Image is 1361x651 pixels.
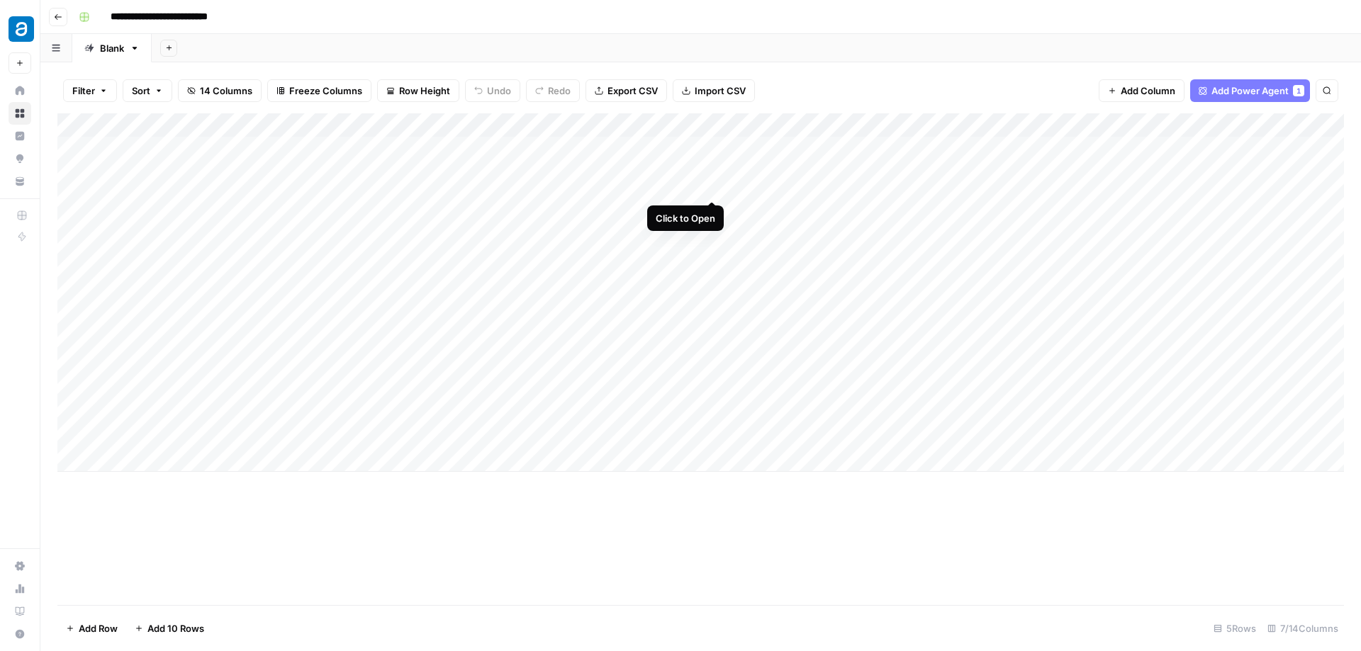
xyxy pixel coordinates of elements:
img: Appfolio Logo [9,16,34,42]
button: Row Height [377,79,459,102]
span: Freeze Columns [289,84,362,98]
button: Export CSV [586,79,667,102]
span: 14 Columns [200,84,252,98]
span: Redo [548,84,571,98]
button: Add 10 Rows [126,617,213,640]
span: Export CSV [607,84,658,98]
a: Blank [72,34,152,62]
div: 7/14 Columns [1262,617,1344,640]
div: Blank [100,41,124,55]
span: 1 [1296,85,1301,96]
span: Add Column [1121,84,1175,98]
button: Filter [63,79,117,102]
span: Add Power Agent [1211,84,1289,98]
a: Insights [9,125,31,147]
a: Home [9,79,31,102]
span: Sort [132,84,150,98]
button: Workspace: Appfolio [9,11,31,47]
a: Learning Hub [9,600,31,623]
button: 14 Columns [178,79,262,102]
button: Help + Support [9,623,31,645]
button: Freeze Columns [267,79,371,102]
div: Click to Open [656,211,715,225]
span: Import CSV [695,84,746,98]
span: Row Height [399,84,450,98]
div: 5 Rows [1208,617,1262,640]
a: Settings [9,555,31,577]
span: Add 10 Rows [147,621,204,635]
div: 1 [1293,85,1304,96]
span: Add Row [79,621,118,635]
button: Undo [465,79,520,102]
button: Add Column [1099,79,1184,102]
button: Import CSV [673,79,755,102]
span: Filter [72,84,95,98]
a: Usage [9,577,31,600]
a: Browse [9,102,31,125]
button: Redo [526,79,580,102]
a: Your Data [9,170,31,193]
button: Sort [123,79,172,102]
a: Opportunities [9,147,31,170]
button: Add Row [57,617,126,640]
button: Add Power Agent1 [1190,79,1310,102]
span: Undo [487,84,511,98]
